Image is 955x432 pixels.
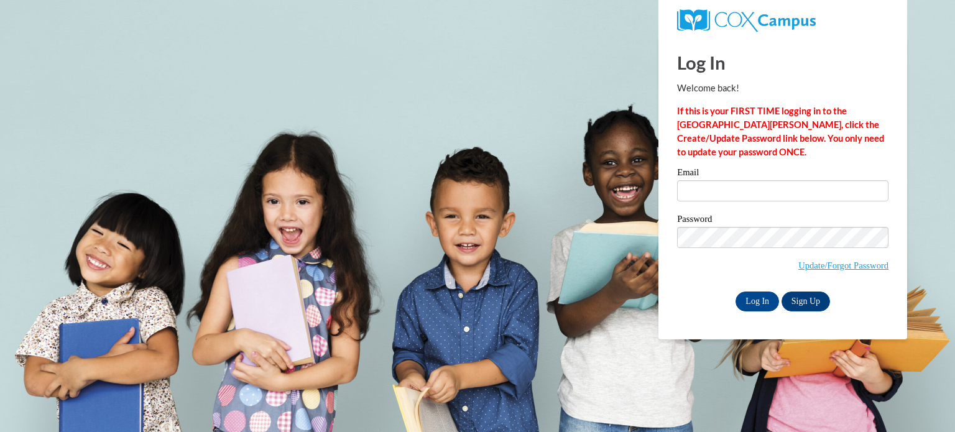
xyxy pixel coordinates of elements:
[677,81,888,95] p: Welcome back!
[677,214,888,227] label: Password
[736,292,779,311] input: Log In
[677,9,816,32] img: COX Campus
[677,106,884,157] strong: If this is your FIRST TIME logging in to the [GEOGRAPHIC_DATA][PERSON_NAME], click the Create/Upd...
[677,14,816,25] a: COX Campus
[677,50,888,75] h1: Log In
[798,260,888,270] a: Update/Forgot Password
[782,292,830,311] a: Sign Up
[677,168,888,180] label: Email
